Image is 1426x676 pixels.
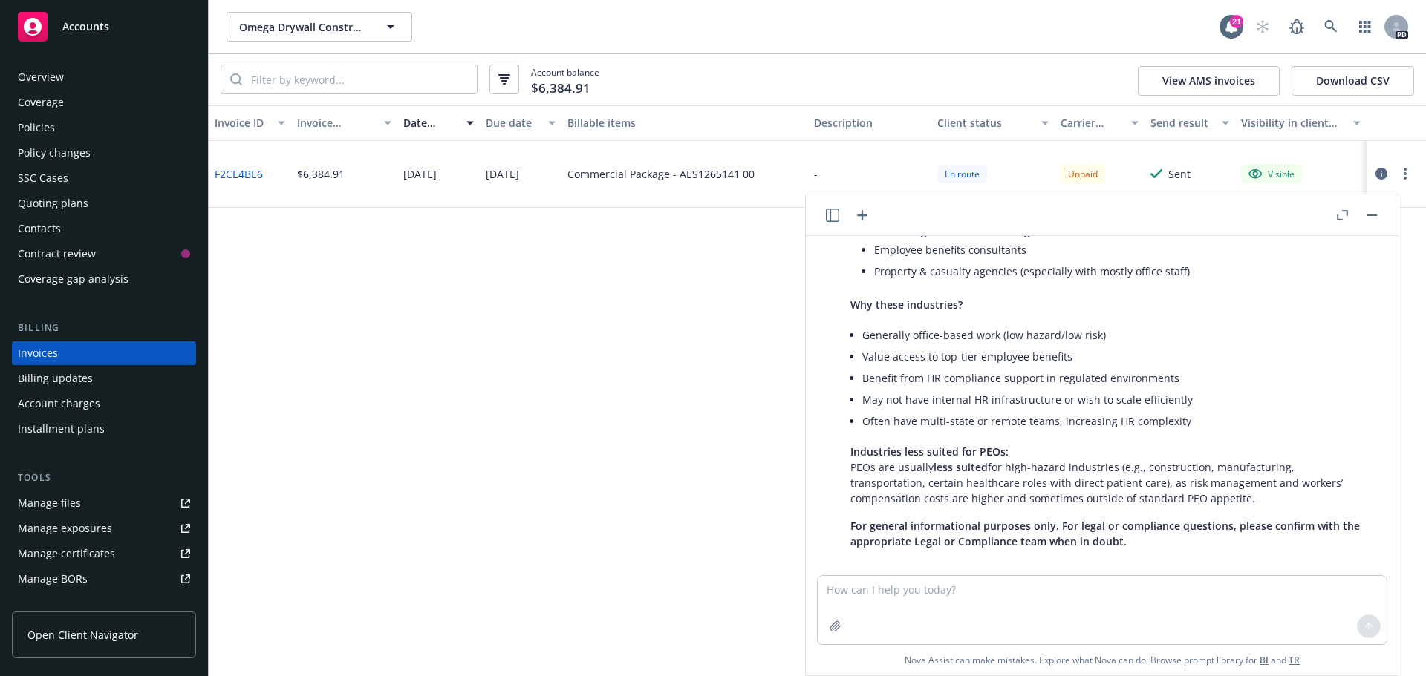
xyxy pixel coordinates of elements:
div: Contacts [18,217,61,240]
div: Carrier status [1061,115,1123,131]
a: Policies [12,116,196,140]
button: Download CSV [1292,66,1414,96]
div: Manage files [18,491,81,515]
span: Omega Drywall Construction, Inc [239,19,368,35]
div: SSC Cases [18,166,68,190]
div: Unpaid [1061,165,1105,183]
a: Switch app [1350,12,1380,42]
div: Description [814,115,925,131]
div: Billing updates [18,367,93,390]
div: Billing [12,321,196,335]
a: Coverage [12,91,196,114]
li: Benefit from HR compliance support in regulated environments [862,367,1366,389]
span: Nova Assist can make mistakes. Explore what Nova can do: Browse prompt library for and [905,645,1300,675]
div: Overview [18,65,64,89]
a: Invoices [12,341,196,365]
li: Employee benefits consultants [874,239,1366,260]
button: Description [808,105,931,141]
button: Invoice amount [291,105,398,141]
a: Policy changes [12,141,196,165]
div: Coverage gap analysis [18,267,128,291]
div: Quoting plans [18,191,88,215]
a: Quoting plans [12,191,196,215]
div: Visibility in client dash [1241,115,1344,131]
div: Due date [486,115,540,131]
a: Start snowing [1248,12,1277,42]
a: Billing updates [12,367,196,390]
div: Manage exposures [18,516,112,540]
div: Billable items [567,115,802,131]
span: Open Client Navigator [27,627,138,643]
a: Search [1316,12,1346,42]
li: Property & casualty agencies (especially with mostly office staff) [874,260,1366,282]
a: Accounts [12,6,196,47]
span: Accounts [62,21,109,33]
svg: Search [230,73,242,85]
div: Summary of insurance [18,592,131,616]
span: For general informational purposes only. For legal or compliance questions, please confirm with t... [850,519,1360,548]
a: Contacts [12,217,196,240]
a: Coverage gap analysis [12,267,196,291]
li: Often have multi-state or remote teams, increasing HR complexity [862,410,1366,432]
div: Commercial Package - AES1265141 00 [567,166,755,182]
button: View AMS invoices [1138,66,1280,96]
a: Manage files [12,491,196,515]
p: PEOs are usually for high-hazard industries (e.g., construction, manufacturing, transportation, c... [850,444,1366,506]
a: F2CE4BE6 [215,166,263,182]
input: Filter by keyword... [242,65,477,93]
div: [DATE] [486,166,519,182]
button: Due date [480,105,562,141]
a: Manage BORs [12,567,196,591]
div: Account charges [18,392,100,416]
button: Omega Drywall Construction, Inc [227,12,412,42]
div: Contract review [18,242,96,266]
button: Visibility in client dash [1235,105,1367,141]
a: BI [1260,654,1269,666]
div: Visible [1248,167,1295,180]
a: Summary of insurance [12,592,196,616]
span: $6,384.91 [531,79,590,98]
span: Account balance [531,66,599,93]
div: Invoice ID [215,115,269,131]
div: Manage certificates [18,542,115,565]
div: - [814,166,818,182]
a: Overview [12,65,196,89]
div: Coverage [18,91,64,114]
div: Invoice amount [297,115,376,131]
div: Policies [18,116,55,140]
div: Sent [1168,166,1191,182]
li: May not have internal HR infrastructure or wish to scale efficiently [862,389,1366,410]
button: Client status [931,105,1055,141]
span: Industries less suited for PEOs: [850,444,1009,459]
button: Date issued [397,105,480,141]
button: Billable items [561,105,808,141]
a: Installment plans [12,417,196,441]
a: Contract review [12,242,196,266]
div: Policy changes [18,141,91,165]
div: Send result [1150,115,1213,131]
div: Invoices [18,341,58,365]
div: Manage BORs [18,567,88,591]
a: SSC Cases [12,166,196,190]
a: Account charges [12,392,196,416]
div: $6,384.91 [297,166,345,182]
a: Manage exposures [12,516,196,540]
div: En route [937,165,987,183]
button: Invoice ID [209,105,291,141]
div: Tools [12,470,196,485]
div: 21 [1230,15,1243,28]
div: Installment plans [18,417,105,441]
div: Date issued [403,115,458,131]
li: Generally office-based work (low hazard/low risk) [862,324,1366,346]
a: Report a Bug [1282,12,1312,42]
a: TR [1289,654,1300,666]
div: Client status [937,115,1032,131]
button: Carrier status [1055,105,1145,141]
div: [DATE] [403,166,437,182]
span: Why these industries? [850,298,963,312]
span: less suited [934,460,988,474]
button: Send result [1145,105,1235,141]
li: Value access to top-tier employee benefits [862,346,1366,367]
a: Manage certificates [12,542,196,565]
